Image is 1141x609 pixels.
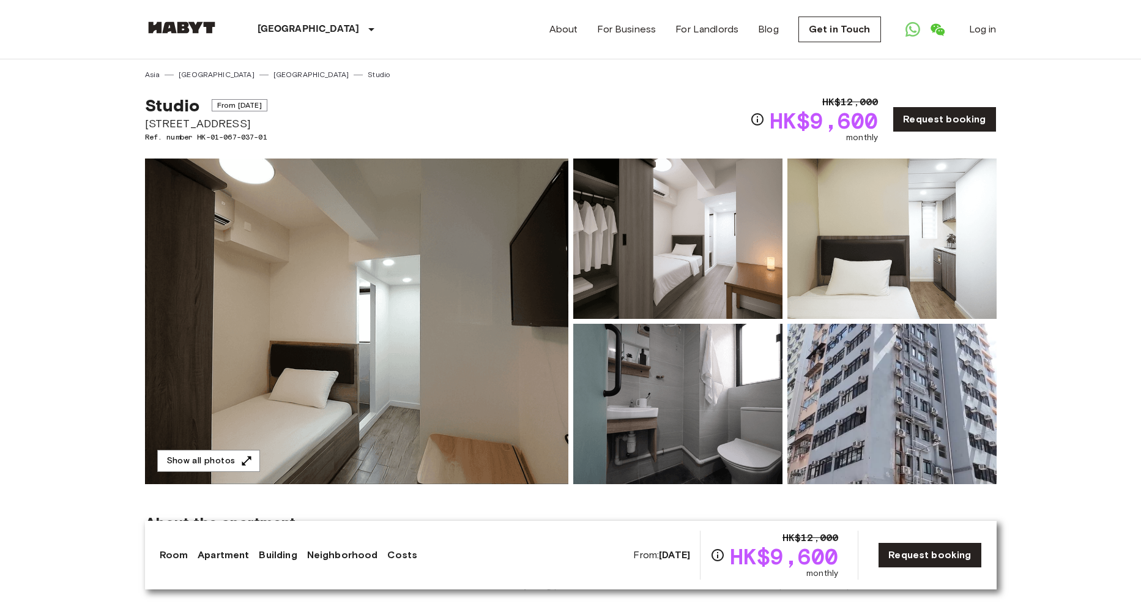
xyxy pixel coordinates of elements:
a: Open WhatsApp [901,17,925,42]
img: Picture of unit HK-01-067-037-01 [787,324,997,484]
span: Ref. number HK-01-067-037-01 [145,132,267,143]
a: Apartment [198,548,249,562]
span: [STREET_ADDRESS] [145,116,267,132]
b: [DATE] [659,549,690,561]
img: Picture of unit HK-01-067-037-01 [787,159,997,319]
span: monthly [846,132,878,144]
a: Costs [387,548,417,562]
a: Open WeChat [925,17,950,42]
img: Marketing picture of unit HK-01-067-037-01 [145,159,568,484]
a: Asia [145,69,160,80]
span: HK$12,000 [782,531,838,545]
a: About [549,22,578,37]
button: Show all photos [157,450,260,473]
a: Request booking [893,106,996,132]
img: Habyt [145,21,218,34]
a: Room [160,548,188,562]
span: From [DATE] [212,99,267,111]
a: [GEOGRAPHIC_DATA] [273,69,349,80]
svg: Check cost overview for full price breakdown. Please note that discounts apply to new joiners onl... [710,548,725,562]
span: About the apartment [145,514,296,532]
a: For Landlords [675,22,738,37]
a: Log in [969,22,997,37]
svg: Check cost overview for full price breakdown. Please note that discounts apply to new joiners onl... [750,112,765,127]
a: For Business [597,22,656,37]
span: HK$9,600 [770,110,878,132]
a: Building [259,548,297,562]
a: Neighborhood [307,548,378,562]
span: monthly [806,567,838,580]
span: From: [633,548,690,562]
a: Studio [368,69,390,80]
p: [GEOGRAPHIC_DATA] [258,22,360,37]
a: Get in Touch [798,17,881,42]
a: Blog [758,22,779,37]
a: [GEOGRAPHIC_DATA] [179,69,255,80]
a: Request booking [878,542,981,568]
span: HK$9,600 [730,545,838,567]
img: Picture of unit HK-01-067-037-01 [573,159,782,319]
img: Picture of unit HK-01-067-037-01 [573,324,782,484]
span: HK$12,000 [822,95,878,110]
span: Studio [145,95,200,116]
